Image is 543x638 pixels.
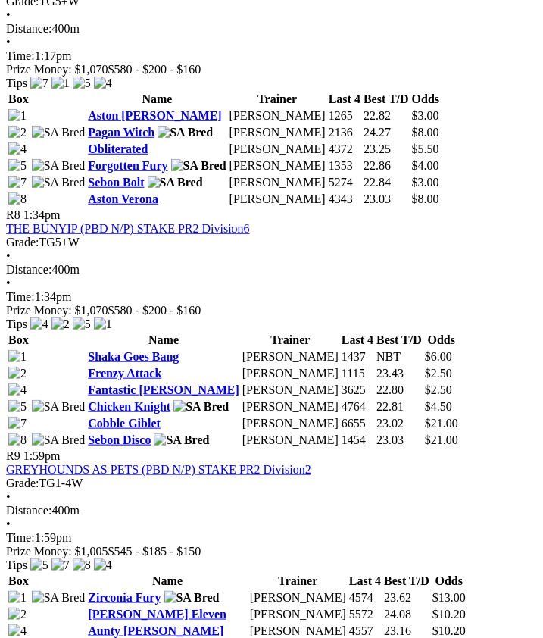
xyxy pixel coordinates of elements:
span: Time: [6,531,35,544]
span: • [6,249,11,262]
span: Tips [6,317,27,330]
div: 400m [6,263,537,277]
div: 400m [6,504,537,518]
td: 22.80 [376,383,423,398]
td: [PERSON_NAME] [229,108,326,124]
td: 1353 [328,158,361,174]
span: $545 - $185 - $150 [108,545,201,558]
td: 22.81 [376,399,423,414]
span: Grade: [6,477,39,489]
div: Prize Money: $1,070 [6,304,537,317]
img: 7 [8,176,27,189]
img: 4 [30,317,48,331]
td: [PERSON_NAME] [229,192,326,207]
img: 4 [8,624,27,638]
th: Name [87,92,226,107]
td: [PERSON_NAME] [249,607,347,622]
img: 8 [73,558,91,572]
td: 23.03 [363,192,410,207]
div: 1:17pm [6,49,537,63]
a: Aston Verona [88,192,158,205]
img: 4 [94,77,112,90]
span: Box [8,333,29,346]
span: Grade: [6,236,39,249]
span: Time: [6,290,35,303]
img: SA Bred [32,176,86,189]
span: Box [8,92,29,105]
th: Trainer [249,574,347,589]
img: 4 [8,142,27,156]
td: 4574 [348,590,382,605]
img: SA Bred [32,400,86,414]
img: 1 [94,317,112,331]
div: Prize Money: $1,070 [6,63,537,77]
img: SA Bred [164,591,220,605]
td: 1454 [341,433,374,448]
span: $21.00 [425,417,458,430]
div: TG1-4W [6,477,537,490]
td: [PERSON_NAME] [229,175,326,190]
img: 4 [94,558,112,572]
a: Sebon Disco [88,433,151,446]
div: TG5+W [6,236,537,249]
div: 1:59pm [6,531,537,545]
img: 7 [30,77,48,90]
a: Fantastic [PERSON_NAME] [88,383,239,396]
span: • [6,8,11,21]
span: $580 - $200 - $160 [108,304,201,317]
span: $8.00 [412,192,439,205]
td: [PERSON_NAME] [242,349,339,364]
img: 1 [51,77,70,90]
td: [PERSON_NAME] [242,366,339,381]
th: Trainer [229,92,326,107]
span: $10.20 [432,624,466,637]
img: 2 [8,126,27,139]
img: 7 [51,558,70,572]
img: 5 [73,77,91,90]
th: Name [87,333,240,348]
img: SA Bred [173,400,229,414]
img: 1 [8,591,27,605]
span: $6.00 [425,350,452,363]
span: $2.50 [425,367,452,380]
img: SA Bred [171,159,226,173]
img: 2 [8,367,27,380]
span: $3.00 [412,109,439,122]
td: [PERSON_NAME] [229,158,326,174]
div: Prize Money: $1,005 [6,545,537,558]
img: 5 [30,558,48,572]
img: 5 [73,317,91,331]
span: $580 - $200 - $160 [108,63,201,76]
img: SA Bred [32,159,86,173]
a: Chicken Knight [88,400,170,413]
th: Trainer [242,333,339,348]
a: THE BUNYIP (PBD N/P) STAKE PR2 Division6 [6,222,250,235]
span: R9 [6,449,20,462]
th: Odds [432,574,467,589]
img: 7 [8,417,27,430]
td: 1115 [341,366,374,381]
span: $4.00 [412,159,439,172]
img: SA Bred [148,176,203,189]
th: Last 4 [348,574,382,589]
td: 1265 [328,108,361,124]
a: Shaka Goes Bang [88,350,179,363]
td: 24.27 [363,125,410,140]
span: $10.20 [432,608,466,621]
th: Name [87,574,248,589]
img: 2 [51,317,70,331]
td: 22.84 [363,175,410,190]
th: Last 4 [341,333,374,348]
th: Best T/D [363,92,410,107]
a: Pagan Witch [88,126,154,139]
span: Distance: [6,22,51,35]
th: Odds [424,333,459,348]
td: [PERSON_NAME] [242,416,339,431]
th: Best T/D [383,574,430,589]
th: Last 4 [328,92,361,107]
td: 3625 [341,383,374,398]
span: Distance: [6,504,51,517]
a: Obliterated [88,142,148,155]
span: • [6,490,11,503]
a: Aunty [PERSON_NAME] [88,624,223,637]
